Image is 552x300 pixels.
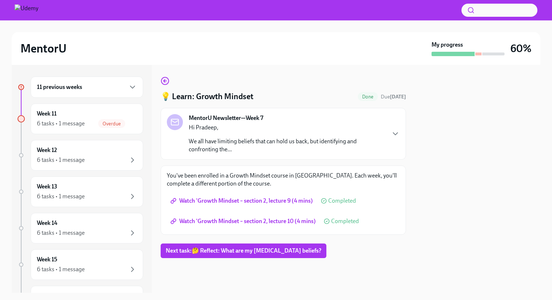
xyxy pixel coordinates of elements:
[37,256,57,264] h6: Week 15
[161,91,253,102] h4: 💡 Learn: Growth Mindset
[37,192,85,200] div: 6 tasks • 1 message
[37,120,85,128] div: 6 tasks • 1 message
[18,140,143,171] a: Week 126 tasks • 1 message
[20,41,66,56] h2: MentorU
[37,229,85,237] div: 6 tasks • 1 message
[331,218,359,224] span: Completed
[37,292,57,300] h6: Week 16
[37,156,85,164] div: 6 tasks • 1 message
[15,4,38,16] img: Udemy
[166,247,321,254] span: Next task : 🤔 Reflect: What are my [MEDICAL_DATA] beliefs?
[381,93,406,100] span: July 19th, 2025 09:30
[37,265,85,273] div: 6 tasks • 1 message
[510,42,532,55] h3: 60%
[381,94,406,100] span: Due
[18,213,143,243] a: Week 146 tasks • 1 message
[390,94,406,100] strong: [DATE]
[172,218,316,225] span: Watch 'Growth Mindset – section 2, lecture 10 (4 mins)
[31,77,143,98] div: 11 previous weeks
[167,172,400,188] p: You've been enrolled in a Growth Mindset course in [GEOGRAPHIC_DATA]. Each week, you'll complete ...
[18,104,143,134] a: Week 116 tasks • 1 messageOverdue
[37,219,57,227] h6: Week 14
[172,197,313,204] span: Watch 'Growth Mindset – section 2, lecture 9 (4 mins)
[358,94,378,100] span: Done
[18,249,143,280] a: Week 156 tasks • 1 message
[328,198,356,204] span: Completed
[167,214,321,229] a: Watch 'Growth Mindset – section 2, lecture 10 (4 mins)
[161,243,326,258] button: Next task:🤔 Reflect: What are my [MEDICAL_DATA] beliefs?
[189,114,263,122] strong: MentorU Newsletter—Week 7
[189,137,385,153] p: We all have limiting beliefs that can hold us back, but identifying and confronting the...
[18,176,143,207] a: Week 136 tasks • 1 message
[98,121,125,126] span: Overdue
[167,194,318,208] a: Watch 'Growth Mindset – section 2, lecture 9 (4 mins)
[37,110,57,118] h6: Week 11
[37,83,82,91] h6: 11 previous weeks
[37,146,57,154] h6: Week 12
[37,183,57,191] h6: Week 13
[432,41,463,49] strong: My progress
[189,124,385,132] p: Hi Pradeep,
